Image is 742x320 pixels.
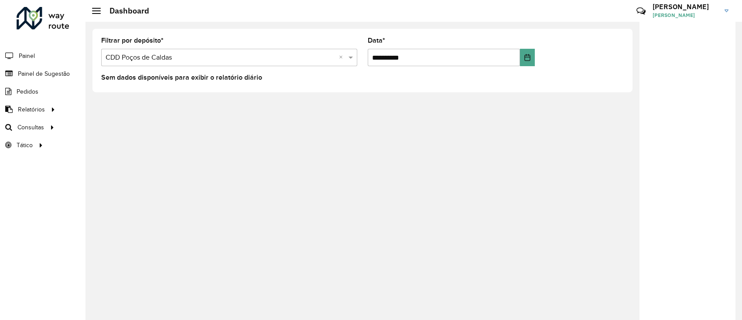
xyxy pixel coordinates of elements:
[339,52,346,63] span: Clear all
[632,2,650,20] a: Contato Rápido
[653,3,718,11] h3: [PERSON_NAME]
[101,6,149,16] h2: Dashboard
[18,105,45,114] span: Relatórios
[653,11,718,19] span: [PERSON_NAME]
[19,51,35,61] span: Painel
[17,141,33,150] span: Tático
[368,35,385,46] label: Data
[101,35,164,46] label: Filtrar por depósito
[520,49,535,66] button: Choose Date
[101,72,262,83] label: Sem dados disponíveis para exibir o relatório diário
[18,69,70,78] span: Painel de Sugestão
[17,123,44,132] span: Consultas
[17,87,38,96] span: Pedidos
